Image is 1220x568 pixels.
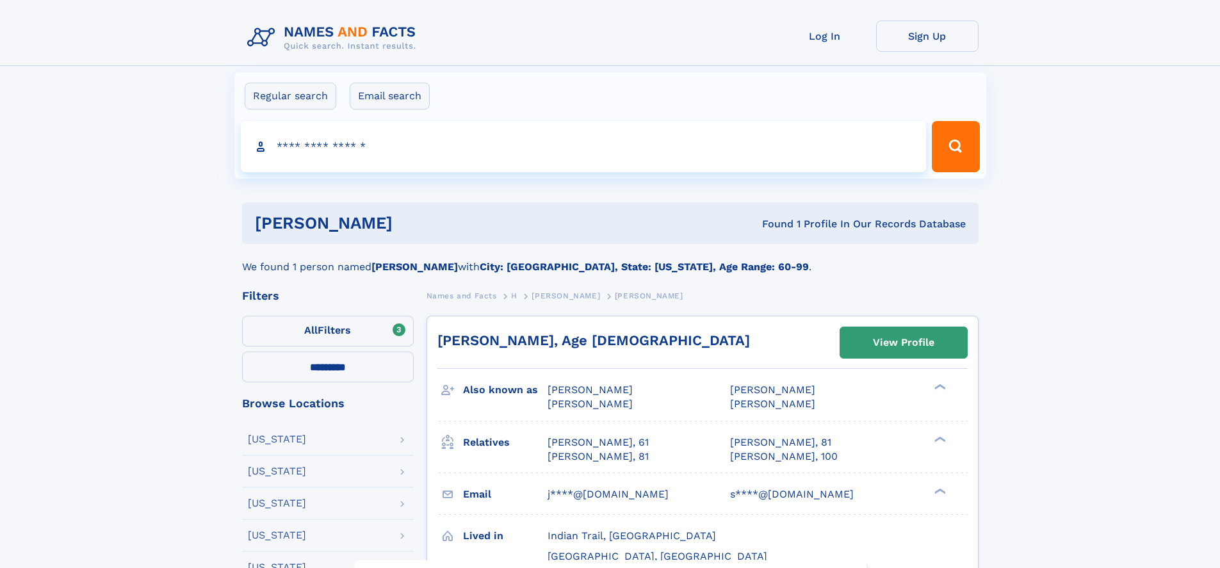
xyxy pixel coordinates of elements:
[548,530,716,542] span: Indian Trail, [GEOGRAPHIC_DATA]
[463,379,548,401] h3: Also known as
[242,20,427,55] img: Logo Names and Facts
[730,398,815,410] span: [PERSON_NAME]
[255,215,578,231] h1: [PERSON_NAME]
[840,327,967,358] a: View Profile
[427,288,497,304] a: Names and Facts
[548,384,633,396] span: [PERSON_NAME]
[350,83,430,110] label: Email search
[248,498,306,508] div: [US_STATE]
[873,328,934,357] div: View Profile
[511,291,517,300] span: H
[548,450,649,464] a: [PERSON_NAME], 81
[245,83,336,110] label: Regular search
[371,261,458,273] b: [PERSON_NAME]
[730,450,838,464] a: [PERSON_NAME], 100
[730,384,815,396] span: [PERSON_NAME]
[463,525,548,547] h3: Lived in
[463,432,548,453] h3: Relatives
[548,550,767,562] span: [GEOGRAPHIC_DATA], [GEOGRAPHIC_DATA]
[548,435,649,450] a: [PERSON_NAME], 61
[248,466,306,476] div: [US_STATE]
[931,435,947,443] div: ❯
[532,291,600,300] span: [PERSON_NAME]
[876,20,979,52] a: Sign Up
[437,332,750,348] a: [PERSON_NAME], Age [DEMOGRAPHIC_DATA]
[730,435,831,450] a: [PERSON_NAME], 81
[615,291,683,300] span: [PERSON_NAME]
[931,383,947,391] div: ❯
[304,324,318,336] span: All
[242,244,979,275] div: We found 1 person named with .
[480,261,809,273] b: City: [GEOGRAPHIC_DATA], State: [US_STATE], Age Range: 60-99
[242,398,414,409] div: Browse Locations
[931,487,947,495] div: ❯
[241,121,927,172] input: search input
[242,290,414,302] div: Filters
[548,398,633,410] span: [PERSON_NAME]
[242,316,414,346] label: Filters
[248,530,306,540] div: [US_STATE]
[932,121,979,172] button: Search Button
[511,288,517,304] a: H
[532,288,600,304] a: [PERSON_NAME]
[248,434,306,444] div: [US_STATE]
[463,483,548,505] h3: Email
[577,217,966,231] div: Found 1 Profile In Our Records Database
[774,20,876,52] a: Log In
